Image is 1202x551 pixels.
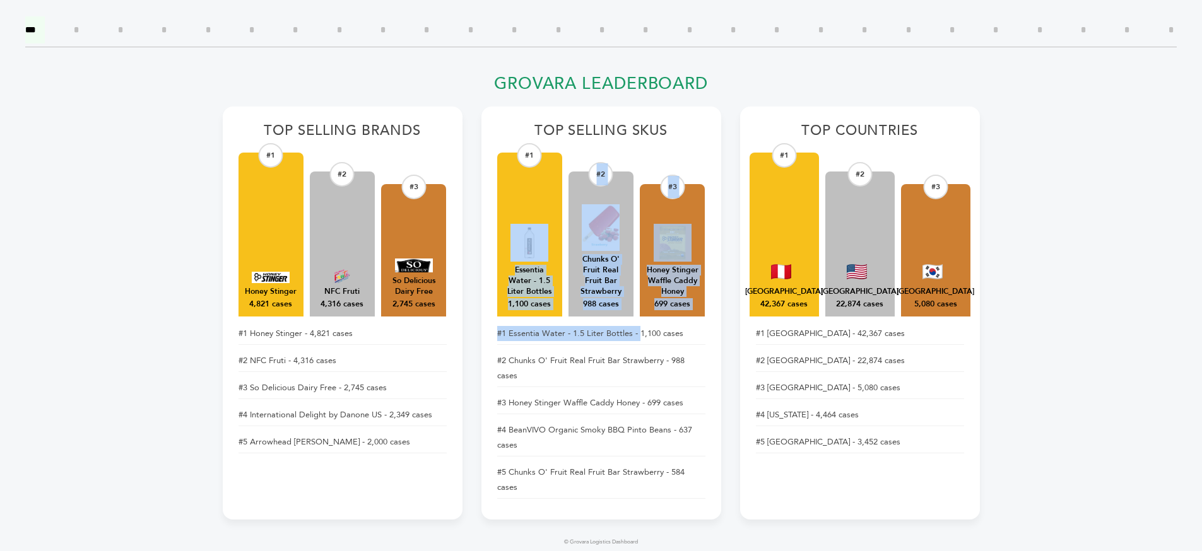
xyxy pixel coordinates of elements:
div: Essentia Water - 1.5 Liter Bottles [504,265,556,297]
div: So Delicious Dairy Free [387,275,440,297]
img: NFC Fruti [323,269,361,283]
li: #1 [GEOGRAPHIC_DATA] - 42,367 cases [756,323,964,345]
div: #2 [847,162,872,187]
img: United States Flag [847,264,867,279]
li: #2 [GEOGRAPHIC_DATA] - 22,874 cases [756,350,964,372]
div: 42,367 cases [760,299,808,310]
h2: Top Selling SKUs [497,122,705,146]
div: 988 cases [583,299,619,310]
div: Chunks O' Fruit Real Fruit Bar Strawberry [575,254,627,297]
div: South Korea [897,286,974,297]
div: #3 [401,175,426,199]
div: 4,316 cases [321,299,363,310]
img: Essentia Water - 1.5 Liter Bottles [510,224,548,262]
h2: Top Countries [756,122,964,146]
img: South Korea Flag [922,264,943,279]
h2: Top Selling Brands [239,122,447,146]
div: #1 [259,143,283,168]
li: #1 Essentia Water - 1.5 Liter Bottles - 1,100 cases [497,323,705,345]
li: #4 BeanVIVO Organic Smoky BBQ Pinto Beans - 637 cases [497,419,705,456]
img: So Delicious Dairy Free [395,258,433,272]
img: Honey Stinger Waffle Caddy Honey [654,224,692,262]
li: #3 So Delicious Dairy Free - 2,745 cases [239,377,447,399]
div: NFC Fruti [324,286,360,297]
h2: Grovara Leaderboard [223,74,980,101]
div: 22,874 cases [836,299,883,310]
div: 4,821 cases [249,299,292,310]
div: #3 [660,175,685,199]
div: #2 [330,162,355,187]
li: #5 Arrowhead [PERSON_NAME] - 2,000 cases [239,431,447,453]
img: Honey Stinger [252,272,290,283]
li: #4 [US_STATE] - 4,464 cases [756,404,964,426]
img: Chunks O' Fruit Real Fruit Bar Strawberry [582,204,620,251]
footer: © Grovara Logistics Dashboard [223,538,980,546]
div: Honey Stinger Waffle Caddy Honey [646,265,698,297]
div: Honey Stinger [245,286,297,297]
li: #4 International Delight by Danone US - 2,349 cases [239,404,447,426]
li: #3 [GEOGRAPHIC_DATA] - 5,080 cases [756,377,964,399]
img: Peru Flag [771,264,791,279]
div: #1 [517,143,542,168]
li: #3 Honey Stinger Waffle Caddy Honey - 699 cases [497,392,705,414]
li: #2 Chunks O' Fruit Real Fruit Bar Strawberry - 988 cases [497,350,705,387]
div: #2 [589,162,613,187]
li: #5 Chunks O' Fruit Real Fruit Bar Strawberry - 584 cases [497,461,705,499]
li: #1 Honey Stinger - 4,821 cases [239,323,447,345]
div: 699 cases [654,299,690,310]
li: #5 [GEOGRAPHIC_DATA] - 3,452 cases [756,431,964,453]
div: #3 [923,175,948,199]
div: United States [821,286,899,297]
li: #2 NFC Fruti - 4,316 cases [239,350,447,372]
div: Peru [745,286,823,297]
div: 5,080 cases [914,299,957,310]
div: 2,745 cases [392,299,435,310]
div: 1,100 cases [508,299,551,310]
div: #1 [772,143,796,168]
